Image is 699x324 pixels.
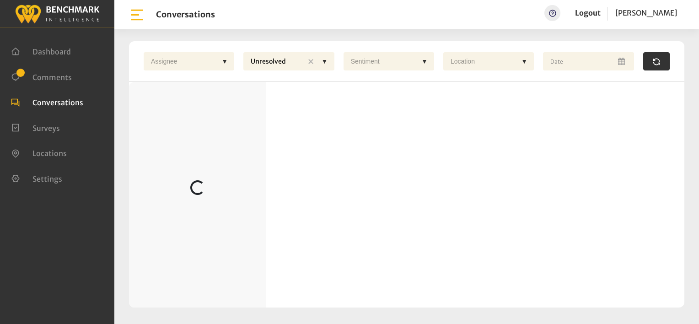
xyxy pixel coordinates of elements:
a: Dashboard [11,46,71,55]
div: Unresolved [246,52,304,71]
a: Locations [11,148,67,157]
a: Logout [575,5,601,21]
div: Assignee [146,52,218,70]
span: Settings [32,174,62,183]
a: Conversations [11,97,83,106]
span: Locations [32,149,67,158]
img: benchmark [15,2,100,25]
span: [PERSON_NAME] [615,8,677,17]
a: Surveys [11,123,60,132]
a: Comments [11,72,72,81]
div: ▼ [318,52,332,70]
span: Comments [32,72,72,81]
div: ▼ [418,52,431,70]
div: Location [446,52,517,70]
div: ▼ [218,52,231,70]
div: Sentiment [346,52,418,70]
span: Surveys [32,123,60,132]
span: Dashboard [32,47,71,56]
a: Settings [11,173,62,183]
a: Logout [575,8,601,17]
a: [PERSON_NAME] [615,5,677,21]
div: ▼ [517,52,531,70]
span: Conversations [32,98,83,107]
input: Date range input field [543,52,634,70]
h1: Conversations [156,10,215,20]
button: Open Calendar [617,52,629,70]
div: ✕ [304,52,318,71]
img: bar [129,7,145,23]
